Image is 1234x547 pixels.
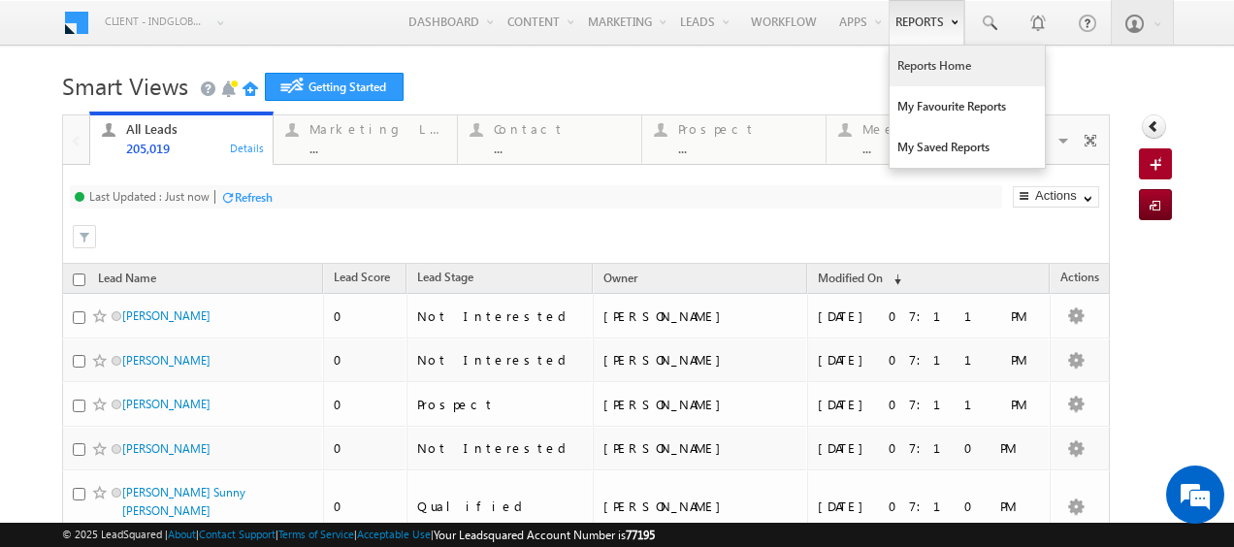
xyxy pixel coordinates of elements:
[494,121,630,137] div: Contact
[126,121,262,137] div: All Leads
[309,121,445,137] div: Marketing Leads
[641,115,827,164] a: Prospect...
[278,528,354,540] a: Terms of Service
[122,353,211,368] a: [PERSON_NAME]
[678,121,814,137] div: Prospect
[309,141,445,155] div: ...
[886,272,901,287] span: (sorted descending)
[818,307,1041,325] div: [DATE] 07:11 PM
[122,397,211,411] a: [PERSON_NAME]
[818,271,883,285] span: Modified On
[273,115,458,164] a: Marketing Leads...
[417,351,585,369] div: Not Interested
[494,141,630,155] div: ...
[818,439,1041,457] div: [DATE] 07:10 PM
[1051,267,1109,292] span: Actions
[357,528,431,540] a: Acceptable Use
[818,396,1041,413] div: [DATE] 07:11 PM
[603,439,798,457] div: [PERSON_NAME]
[122,485,245,536] a: [PERSON_NAME] Sunny [PERSON_NAME] [PERSON_NAME]
[434,528,655,542] span: Your Leadsquared Account Number is
[626,528,655,542] span: 77195
[235,190,273,205] div: Refresh
[417,270,473,284] span: Lead Stage
[808,267,911,292] a: Modified On (sorted descending)
[890,46,1045,86] a: Reports Home
[62,526,655,544] span: © 2025 LeadSquared | | | | |
[88,268,166,293] a: Lead Name
[334,439,397,457] div: 0
[603,396,798,413] div: [PERSON_NAME]
[417,498,585,515] div: Qualified
[417,439,585,457] div: Not Interested
[199,528,276,540] a: Contact Support
[818,498,1041,515] div: [DATE] 07:10 PM
[334,396,397,413] div: 0
[678,141,814,155] div: ...
[334,351,397,369] div: 0
[89,112,275,166] a: All Leads205,019Details
[407,267,483,292] a: Lead Stage
[62,70,188,101] span: Smart Views
[334,270,390,284] span: Lead Score
[334,307,397,325] div: 0
[334,498,397,515] div: 0
[73,273,85,286] input: Check all records
[603,351,798,369] div: [PERSON_NAME]
[229,139,266,156] div: Details
[603,307,798,325] div: [PERSON_NAME]
[603,498,798,515] div: [PERSON_NAME]
[417,307,585,325] div: Not Interested
[324,267,400,292] a: Lead Score
[89,189,210,204] div: Last Updated : Just now
[603,271,637,285] span: Owner
[862,141,998,155] div: ...
[417,396,585,413] div: Prospect
[890,127,1045,168] a: My Saved Reports
[862,121,998,137] div: Meeting
[826,115,1011,164] a: Meeting...
[457,115,642,164] a: Contact...
[126,141,262,155] div: 205,019
[105,12,207,31] span: Client - indglobal2 (77195)
[818,351,1041,369] div: [DATE] 07:11 PM
[122,308,211,323] a: [PERSON_NAME]
[122,441,211,456] a: [PERSON_NAME]
[890,86,1045,127] a: My Favourite Reports
[168,528,196,540] a: About
[265,73,404,101] a: Getting Started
